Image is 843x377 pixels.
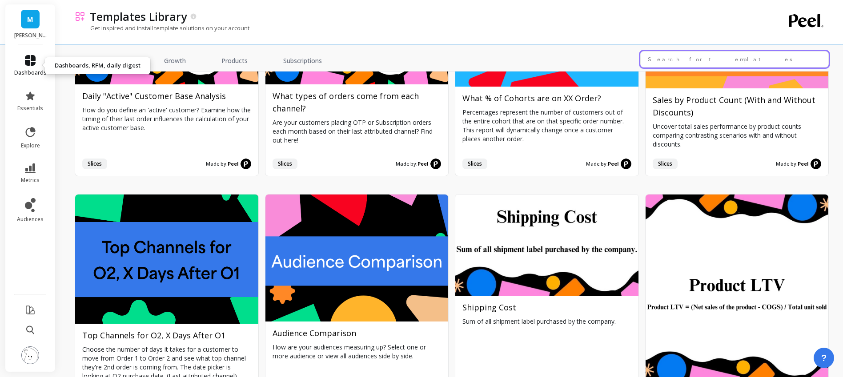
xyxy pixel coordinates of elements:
a: All Templates [75,51,139,71]
span: ? [821,352,827,364]
a: Growth [153,51,197,71]
input: Search for templates [640,51,829,67]
span: explore [21,142,40,149]
img: header icon [75,11,85,22]
p: Get inspired and install template solutions on your account [75,24,249,32]
span: essentials [17,105,43,112]
span: metrics [21,177,40,184]
span: M [27,14,33,24]
a: Subscriptions [273,51,333,71]
a: Products [211,51,258,71]
nav: Tabs [75,51,333,71]
p: maude [14,32,47,39]
button: ? [814,348,834,368]
span: audiences [17,216,44,223]
img: profile picture [21,346,39,364]
p: Templates Library [90,9,187,24]
span: dashboards [14,69,47,76]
